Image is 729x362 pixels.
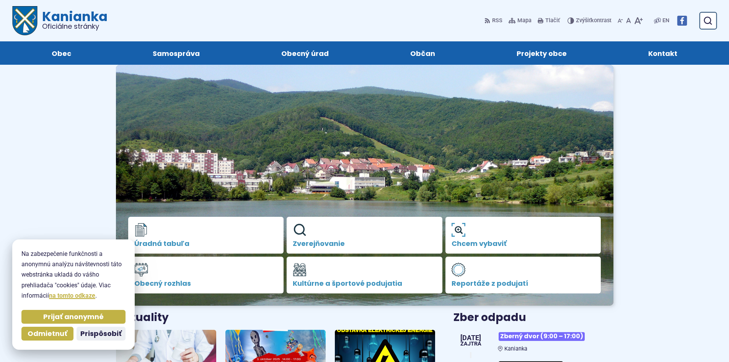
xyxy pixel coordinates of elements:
[49,292,95,299] a: na tomto odkaze
[21,327,73,341] button: Odmietnuť
[576,17,591,24] span: Zvýšiť
[119,41,233,65] a: Samospráva
[287,217,442,254] a: Zverejňovanie
[677,16,687,26] img: Prejsť na Facebook stránku
[28,329,67,338] span: Odmietnuť
[616,13,625,29] button: Zmenšiť veľkosť písma
[12,6,38,35] img: Prejsť na domovskú stránku
[576,18,612,24] span: kontrast
[504,346,527,352] span: Kanianka
[445,217,601,254] a: Chcem vybaviť
[287,257,442,293] a: Kultúrne a športové podujatia
[484,13,504,29] a: RSS
[52,41,71,65] span: Obec
[625,13,633,29] button: Nastaviť pôvodnú veľkosť písma
[21,249,126,301] p: Na zabezpečenie funkčnosti a anonymnú analýzu návštevnosti táto webstránka ukladá do vášho prehli...
[615,41,711,65] a: Kontakt
[492,16,502,25] span: RSS
[43,313,104,321] span: Prijať anonymné
[38,10,108,30] h1: Kanianka
[116,312,169,324] h3: Aktuality
[128,257,284,293] a: Obecný rozhlas
[536,13,561,29] button: Tlačiť
[18,41,104,65] a: Obec
[445,257,601,293] a: Reportáže z podujatí
[128,217,284,254] a: Úradná tabuľa
[293,280,436,287] span: Kultúrne a športové podujatia
[80,329,122,338] span: Prispôsobiť
[134,280,278,287] span: Obecný rozhlas
[452,240,595,247] span: Chcem vybaviť
[153,41,200,65] span: Samospráva
[77,327,126,341] button: Prispôsobiť
[484,41,600,65] a: Projekty obce
[281,41,329,65] span: Obecný úrad
[460,334,481,341] span: [DATE]
[662,16,669,25] span: EN
[648,41,677,65] span: Kontakt
[453,312,613,324] h3: Zber odpadu
[12,6,108,35] a: Logo Kanianka, prejsť na domovskú stránku.
[568,13,613,29] button: Zvýšiťkontrast
[545,18,560,24] span: Tlačiť
[460,341,481,347] span: Zajtra
[248,41,362,65] a: Obecný úrad
[410,41,435,65] span: Občan
[517,16,532,25] span: Mapa
[517,41,567,65] span: Projekty obce
[377,41,468,65] a: Občan
[452,280,595,287] span: Reportáže z podujatí
[661,16,671,25] a: EN
[499,332,585,341] span: Zberný dvor (9:00 – 17:00)
[453,329,613,352] a: Zberný dvor (9:00 – 17:00) Kanianka [DATE] Zajtra
[42,23,108,30] span: Oficiálne stránky
[633,13,644,29] button: Zväčšiť veľkosť písma
[293,240,436,247] span: Zverejňovanie
[134,240,278,247] span: Úradná tabuľa
[507,13,533,29] a: Mapa
[21,310,126,324] button: Prijať anonymné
